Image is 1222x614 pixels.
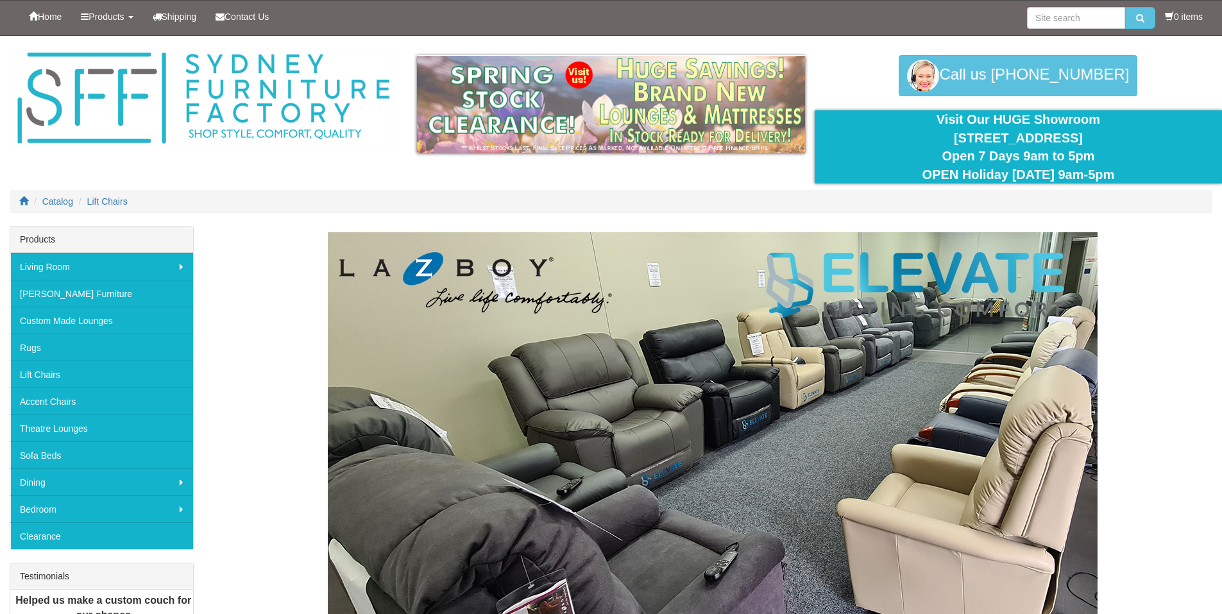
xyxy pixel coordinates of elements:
span: Products [89,12,124,22]
a: Clearance [10,522,193,549]
a: Living Room [10,253,193,280]
a: Lift Chairs [10,361,193,388]
span: Home [38,12,62,22]
div: Testimonials [10,563,193,590]
li: 0 items [1165,10,1203,23]
a: Dining [10,468,193,495]
span: Contact Us [225,12,269,22]
a: Home [19,1,71,33]
a: Shipping [143,1,207,33]
a: Lift Chairs [87,196,128,207]
a: Accent Chairs [10,388,193,414]
input: Site search [1027,7,1125,29]
a: Custom Made Lounges [10,307,193,334]
div: Products [10,226,193,253]
a: [PERSON_NAME] Furniture [10,280,193,307]
a: Contact Us [206,1,278,33]
a: Sofa Beds [10,441,193,468]
a: Catalog [42,196,73,207]
span: Shipping [162,12,197,22]
a: Rugs [10,334,193,361]
a: Bedroom [10,495,193,522]
img: spring-sale.gif [417,55,805,153]
a: Products [71,1,142,33]
div: Visit Our HUGE Showroom [STREET_ADDRESS] Open 7 Days 9am to 5pm OPEN Holiday [DATE] 9am-5pm [824,110,1212,183]
img: Sydney Furniture Factory [11,49,396,148]
a: Theatre Lounges [10,414,193,441]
